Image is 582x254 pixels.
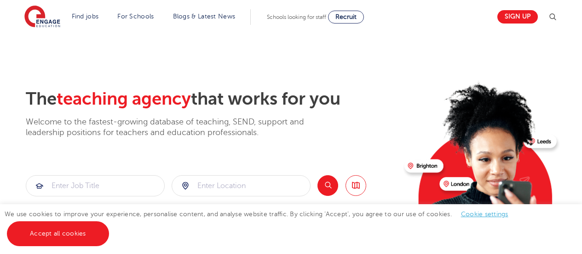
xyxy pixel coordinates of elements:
div: Submit [26,175,165,196]
a: Recruit [328,11,364,24]
a: Cookie settings [461,211,508,218]
h2: The that works for you [26,89,397,110]
a: For Schools [117,13,154,20]
input: Submit [26,176,164,196]
div: Submit [172,175,311,196]
a: Find jobs [72,13,99,20]
span: Recruit [335,13,357,20]
button: Search [317,175,338,196]
img: Engage Education [24,6,60,29]
a: Blogs & Latest News [173,13,236,20]
span: teaching agency [57,89,191,109]
p: Welcome to the fastest-growing database of teaching, SEND, support and leadership positions for t... [26,117,329,138]
a: Sign up [497,10,538,24]
span: We use cookies to improve your experience, personalise content, and analyse website traffic. By c... [5,211,518,237]
a: Accept all cookies [7,221,109,246]
span: Schools looking for staff [267,14,326,20]
input: Submit [172,176,310,196]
